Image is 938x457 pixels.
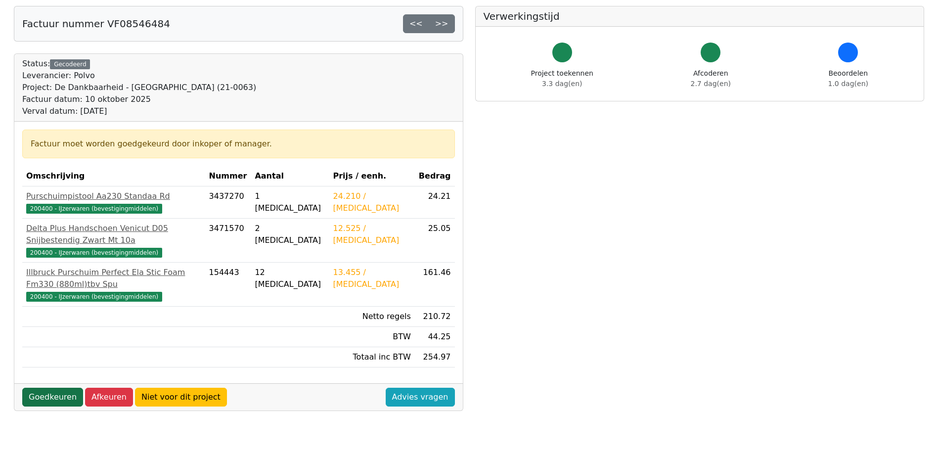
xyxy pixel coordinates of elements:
[691,68,731,89] div: Afcoderen
[329,327,415,347] td: BTW
[255,190,325,214] div: 1 [MEDICAL_DATA]
[85,388,133,407] a: Afkeuren
[691,80,731,88] span: 2.7 dag(en)
[205,166,251,186] th: Nummer
[135,388,227,407] a: Niet voor dit project
[22,166,205,186] th: Omschrijving
[333,267,411,290] div: 13.455 / [MEDICAL_DATA]
[429,14,455,33] a: >>
[386,388,455,407] a: Advies vragen
[26,204,162,214] span: 200400 - IJzerwaren (bevestigingmiddelen)
[251,166,329,186] th: Aantal
[333,223,411,246] div: 12.525 / [MEDICAL_DATA]
[205,263,251,307] td: 154443
[26,292,162,302] span: 200400 - IJzerwaren (bevestigingmiddelen)
[26,248,162,258] span: 200400 - IJzerwaren (bevestigingmiddelen)
[333,190,411,214] div: 24.210 / [MEDICAL_DATA]
[542,80,582,88] span: 3.3 dag(en)
[26,267,201,290] div: Illbruck Purschuim Perfect Ela Stic Foam Fm330 (880ml)tbv Spu
[415,347,455,367] td: 254.97
[415,219,455,263] td: 25.05
[26,223,201,258] a: Delta Plus Handschoen Venicut D05 Snijbestendig Zwart Mt 10a200400 - IJzerwaren (bevestigingmidde...
[415,263,455,307] td: 161.46
[828,80,868,88] span: 1.0 dag(en)
[415,186,455,219] td: 24.21
[22,18,170,30] h5: Factuur nummer VF08546484
[329,307,415,327] td: Netto regels
[26,190,201,214] a: Purschuimpistool Aa230 Standaa Rd200400 - IJzerwaren (bevestigingmiddelen)
[22,93,256,105] div: Factuur datum: 10 oktober 2025
[329,166,415,186] th: Prijs / eenh.
[828,68,868,89] div: Beoordelen
[205,219,251,263] td: 3471570
[22,105,256,117] div: Verval datum: [DATE]
[22,388,83,407] a: Goedkeuren
[484,10,916,22] h5: Verwerkingstijd
[329,347,415,367] td: Totaal inc BTW
[531,68,593,89] div: Project toekennen
[255,267,325,290] div: 12 [MEDICAL_DATA]
[26,190,201,202] div: Purschuimpistool Aa230 Standaa Rd
[255,223,325,246] div: 2 [MEDICAL_DATA]
[26,223,201,246] div: Delta Plus Handschoen Venicut D05 Snijbestendig Zwart Mt 10a
[22,82,256,93] div: Project: De Dankbaarheid - [GEOGRAPHIC_DATA] (21-0063)
[26,267,201,302] a: Illbruck Purschuim Perfect Ela Stic Foam Fm330 (880ml)tbv Spu200400 - IJzerwaren (bevestigingmidd...
[415,307,455,327] td: 210.72
[50,59,90,69] div: Gecodeerd
[415,327,455,347] td: 44.25
[22,58,256,117] div: Status:
[205,186,251,219] td: 3437270
[403,14,429,33] a: <<
[31,138,447,150] div: Factuur moet worden goedgekeurd door inkoper of manager.
[22,70,256,82] div: Leverancier: Polvo
[415,166,455,186] th: Bedrag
